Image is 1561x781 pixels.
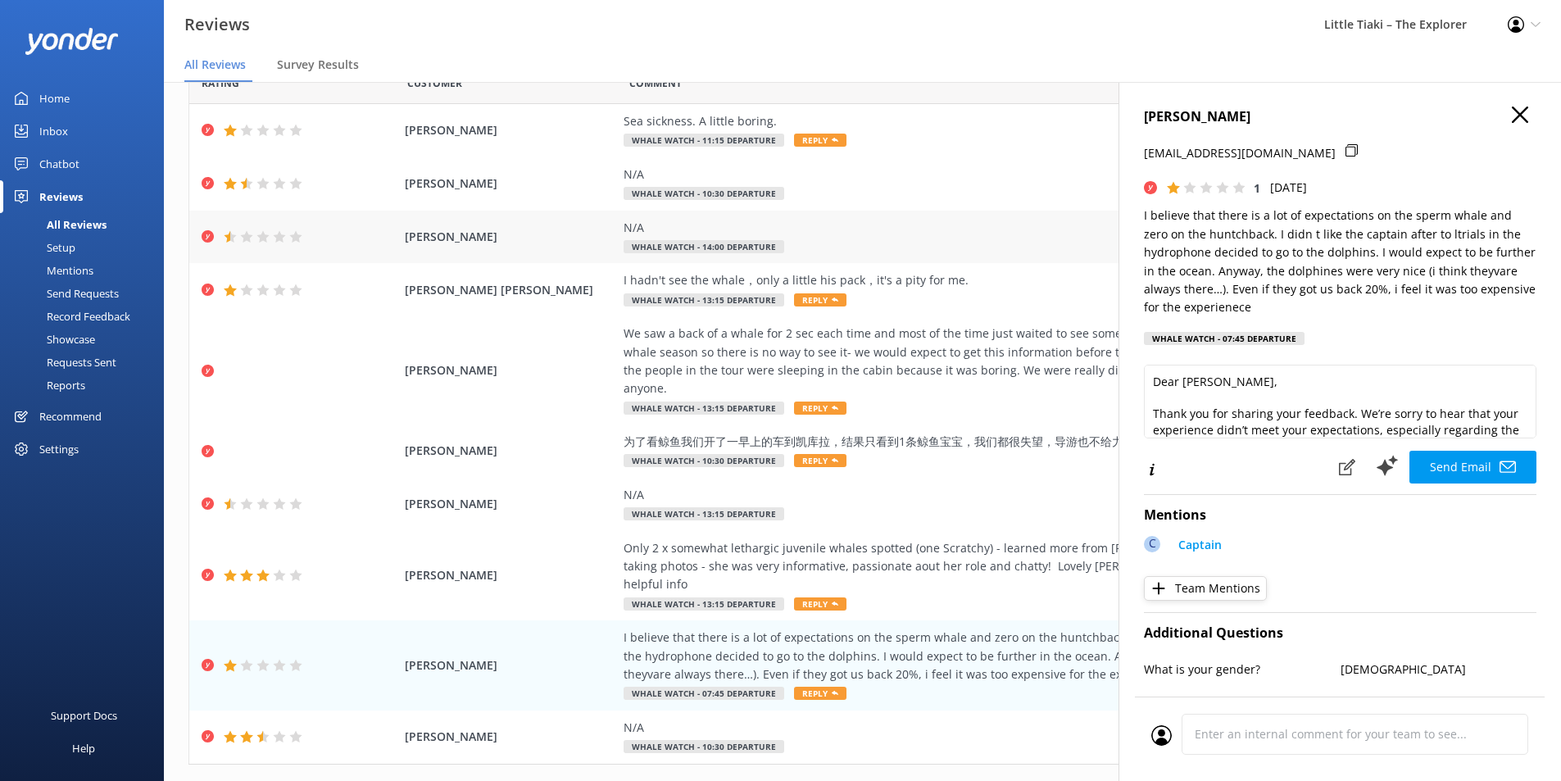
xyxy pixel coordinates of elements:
[794,402,846,415] span: Reply
[1144,661,1341,679] p: What is your gender?
[624,325,1369,398] div: We saw a back of a whale for 2 sec each time and most of the time just waited to see something. T...
[405,495,616,513] span: [PERSON_NAME]
[405,728,616,746] span: [PERSON_NAME]
[1144,107,1536,128] h4: [PERSON_NAME]
[10,213,107,236] div: All Reviews
[624,134,784,147] span: Whale Watch - 11:15 departure
[1512,107,1528,125] button: Close
[10,259,164,282] a: Mentions
[1270,179,1307,197] p: [DATE]
[405,566,616,584] span: [PERSON_NAME]
[405,361,616,379] span: [PERSON_NAME]
[624,433,1369,451] div: 为了看鲸鱼我们开了一早上的车到凯库拉，结果只看到1条鲸鱼宝宝，我们都很失望，导游也不给力，全船的游客也明显不满意
[1254,180,1260,196] span: 1
[624,629,1369,683] div: I believe that there is a lot of expectations on the sperm whale and zero on the huntchback. I di...
[1170,536,1222,558] a: Captain
[10,305,164,328] a: Record Feedback
[10,236,164,259] a: Setup
[10,259,93,282] div: Mentions
[794,293,846,306] span: Reply
[184,57,246,73] span: All Reviews
[405,228,616,246] span: [PERSON_NAME]
[10,351,164,374] a: Requests Sent
[405,442,616,460] span: [PERSON_NAME]
[1144,623,1536,644] h4: Additional Questions
[10,328,164,351] a: Showcase
[202,75,239,91] span: Date
[794,597,846,611] span: Reply
[1409,451,1536,484] button: Send Email
[624,271,1369,289] div: I hadn't see the whale，only a little his pack，it's a pity for me.
[10,374,85,397] div: Reports
[1144,505,1536,526] h4: Mentions
[794,454,846,467] span: Reply
[10,305,130,328] div: Record Feedback
[405,175,616,193] span: [PERSON_NAME]
[624,486,1369,504] div: N/A
[1144,144,1336,162] p: [EMAIL_ADDRESS][DOMAIN_NAME]
[39,400,102,433] div: Recommend
[1144,207,1536,316] p: I believe that there is a lot of expectations on the sperm whale and zero on the huntchback. I di...
[407,75,462,91] span: Date
[624,454,784,467] span: Whale Watch - 10:30 departure
[25,28,119,55] img: yonder-white-logo.png
[624,219,1369,237] div: N/A
[10,351,116,374] div: Requests Sent
[624,187,784,200] span: Whale Watch - 10:30 departure
[10,213,164,236] a: All Reviews
[39,115,68,148] div: Inbox
[629,75,682,91] span: Question
[1144,576,1267,601] button: Team Mentions
[1144,332,1305,345] div: Whale Watch - 07:45 departure
[794,134,846,147] span: Reply
[1151,725,1172,746] img: user_profile.svg
[624,539,1369,594] div: Only 2 x somewhat lethargic juvenile whales spotted (one Scratchy) - learned more from [PERSON_NA...
[794,687,846,700] span: Reply
[1144,365,1536,438] textarea: Dear [PERSON_NAME], Thank you for sharing your feedback. We’re sorry to hear that your experience...
[624,740,784,753] span: Whale Watch - 10:30 departure
[624,507,784,520] span: Whale Watch - 13:15 departure
[39,82,70,115] div: Home
[624,719,1369,737] div: N/A
[39,180,83,213] div: Reviews
[624,597,784,611] span: Whale Watch - 13:15 departure
[624,112,1369,130] div: Sea sickness. A little boring.
[624,240,784,253] span: Whale Watch - 14:00 departure
[405,281,616,299] span: [PERSON_NAME] [PERSON_NAME]
[72,732,95,765] div: Help
[1144,536,1160,552] div: C
[10,328,95,351] div: Showcase
[184,11,250,38] h3: Reviews
[39,148,79,180] div: Chatbot
[624,293,784,306] span: Whale Watch - 13:15 departure
[10,282,164,305] a: Send Requests
[39,433,79,465] div: Settings
[277,57,359,73] span: Survey Results
[405,121,616,139] span: [PERSON_NAME]
[10,374,164,397] a: Reports
[1341,661,1537,679] p: [DEMOGRAPHIC_DATA]
[624,166,1369,184] div: N/A
[1178,536,1222,554] p: Captain
[51,699,117,732] div: Support Docs
[624,402,784,415] span: Whale Watch - 13:15 departure
[624,687,784,700] span: Whale Watch - 07:45 departure
[10,282,119,305] div: Send Requests
[405,656,616,674] span: [PERSON_NAME]
[10,236,75,259] div: Setup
